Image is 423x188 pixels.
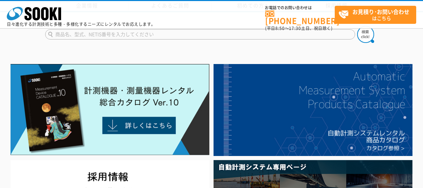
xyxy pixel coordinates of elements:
[7,22,155,26] p: 日々進化する計測技術と多種・多様化するニーズにレンタルでお応えします。
[265,11,335,25] a: [PHONE_NUMBER]
[335,6,416,24] a: お見積り･お問い合わせはこちら
[45,29,355,40] input: 商品名、型式、NETIS番号を入力してください
[357,26,374,43] img: btn_search.png
[11,64,209,156] img: Catalog Ver10
[338,6,416,23] span: はこちら
[352,7,409,16] strong: お見積り･お問い合わせ
[289,25,301,31] span: 17:30
[265,6,335,10] span: お電話でのお問い合わせは
[275,25,285,31] span: 8:50
[265,25,332,31] span: (平日 ～ 土日、祝日除く)
[214,64,412,156] img: 自動計測システムカタログ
